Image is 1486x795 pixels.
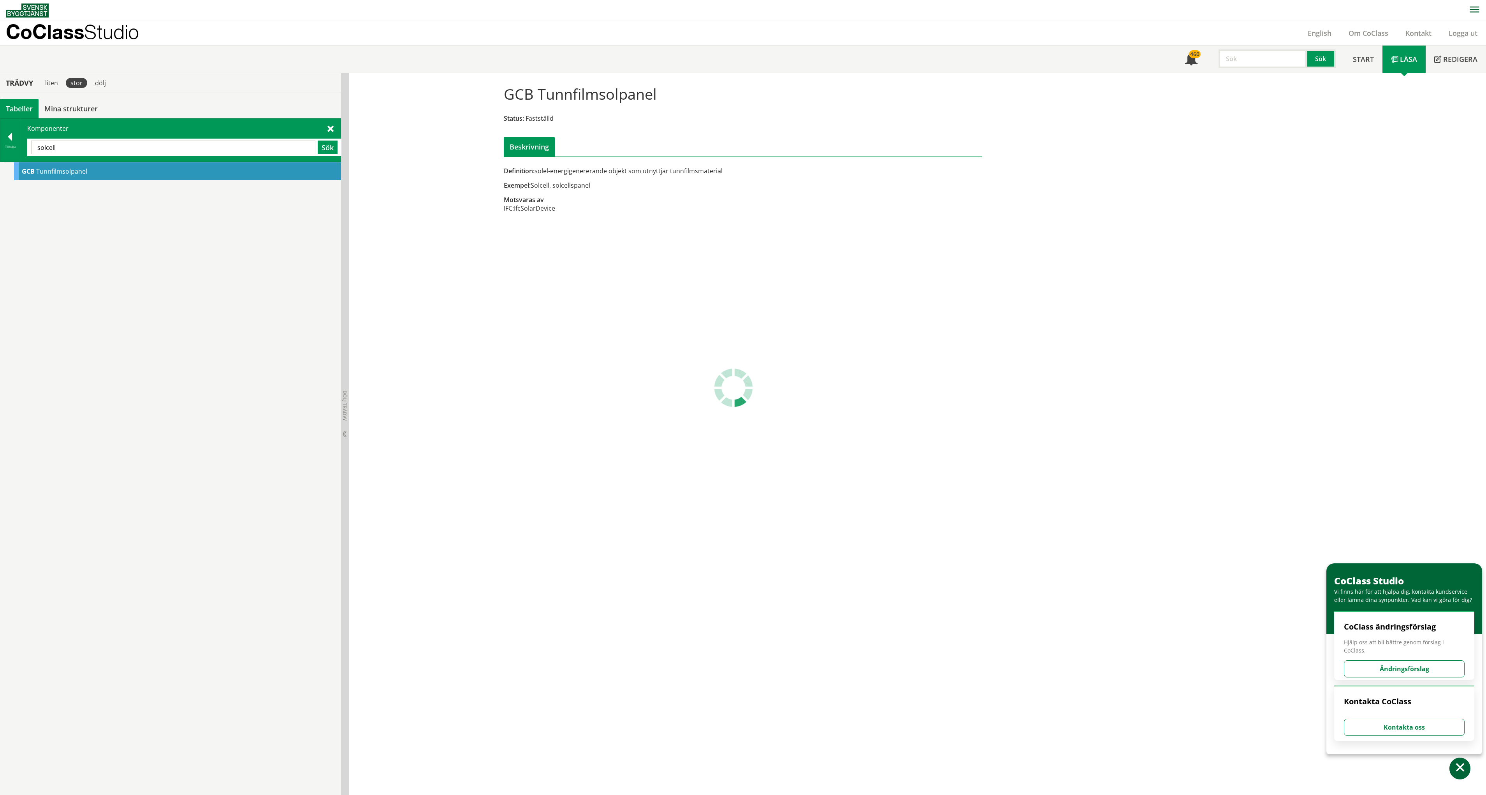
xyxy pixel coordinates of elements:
[1344,46,1382,73] a: Start
[504,195,544,204] span: Motsvaras av
[0,144,20,150] div: Tillbaka
[504,181,531,190] span: Exempel:
[714,368,753,407] img: Laddar
[6,4,49,18] img: Svensk Byggtjänst
[1219,49,1307,68] input: Sök
[514,204,555,213] td: IfcSolarDevice
[1344,719,1465,736] button: Kontakta oss
[2,79,37,87] div: Trädvy
[6,21,156,45] a: CoClassStudio
[22,167,35,176] span: GCB
[1340,28,1397,38] a: Om CoClass
[14,162,341,180] div: Gå till informationssidan för CoClass Studio
[1400,55,1417,64] span: Läsa
[1426,46,1486,73] a: Redigera
[1185,54,1198,66] span: Notifikationer
[504,181,982,190] div: Solcell, solcellspanel
[1344,638,1465,654] span: Hjälp oss att bli bättre genom förslag i CoClass.
[504,167,535,175] span: Definition:
[1334,587,1478,604] div: Vi finns här för att hjälpa dig, kontakta kundservice eller lämna dina synpunkter. Vad kan vi gör...
[1189,50,1201,58] div: 460
[327,124,334,132] span: Stäng sök
[504,137,555,157] div: Beskrivning
[341,390,348,421] span: Dölj trädvy
[31,141,315,154] input: Sök
[1334,574,1404,587] span: CoClass Studio
[6,27,139,36] p: CoClass
[66,78,87,88] div: stor
[504,204,514,213] td: IFC:
[1382,46,1426,73] a: Läsa
[1353,55,1374,64] span: Start
[84,20,139,43] span: Studio
[1299,28,1340,38] a: English
[1176,46,1206,73] a: 460
[90,78,111,88] div: dölj
[40,78,63,88] div: liten
[1443,55,1477,64] span: Redigera
[39,99,104,118] a: Mina strukturer
[1344,723,1465,732] a: Kontakta oss
[318,141,338,154] button: Sök
[504,85,657,102] h1: GCB Tunnfilmsolpanel
[1344,622,1465,632] h4: CoClass ändringsförslag
[36,167,87,176] span: Tunnfilmsolpanel
[504,114,524,123] span: Status:
[526,114,554,123] span: Fastställd
[20,119,341,162] div: Komponenter
[1344,660,1465,677] button: Ändringsförslag
[1344,697,1465,707] h4: Kontakta CoClass
[1440,28,1486,38] a: Logga ut
[1397,28,1440,38] a: Kontakt
[504,167,982,175] div: solel-energigenererande objekt som utnyttjar tunnfilmsmaterial
[1307,49,1336,68] button: Sök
